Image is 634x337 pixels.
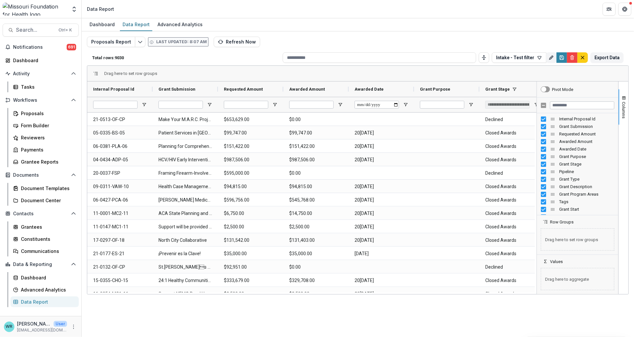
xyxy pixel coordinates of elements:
[87,6,114,12] div: Data Report
[537,213,618,221] div: Grant End Column
[355,234,408,247] span: 20[DATE]
[537,224,618,255] div: Row Groups
[155,18,205,31] a: Advanced Analytics
[224,87,263,92] span: Requested Amount
[21,146,74,153] div: Payments
[13,262,68,267] span: Data & Reporting
[92,55,280,60] p: Total rows: 9030
[355,180,408,193] span: 20[DATE]
[224,260,277,274] span: $92,951.00
[546,52,557,63] button: Rename
[93,153,147,167] span: 04-0434-ADP-05
[158,101,203,109] input: Grant Submission Filter Input
[224,101,268,109] input: Requested Amount Filter Input
[485,153,539,167] span: Closed Awards
[541,228,614,251] span: Drag here to set row groups
[54,321,67,327] p: User
[355,153,408,167] span: 20[DATE]
[224,126,277,140] span: $99,747.00
[21,223,74,230] div: Grantees
[289,180,343,193] span: $94,815.00
[479,52,489,63] button: Toggle auto height
[10,284,79,295] a: Advanced Analytics
[289,207,343,220] span: $14,750.00
[104,71,157,76] div: Row Groups
[13,57,74,64] div: Dashboard
[21,274,74,281] div: Dashboard
[158,126,212,140] span: Patient Services in [GEOGRAPHIC_DATA] [US_STATE]
[207,102,212,107] button: Open Filter Menu
[3,55,79,66] a: Dashboard
[485,260,539,274] span: Declined
[537,198,618,205] div: Tags Column
[13,172,68,178] span: Documents
[158,274,212,287] span: 24:1 Healthy Communities
[93,113,147,126] span: 21-0513-OF-CP
[10,222,79,232] a: Grantees
[537,175,618,183] div: Grant Type Column
[537,190,618,198] div: Grant Program Areas Column
[537,123,618,130] div: Grant Submission Column
[158,247,212,260] span: ¡Prevenir es la Clave!
[289,101,334,109] input: Awarded Amount Filter Input
[420,87,450,92] span: Grant Purpose
[224,153,277,167] span: $987,506.00
[355,101,399,109] input: Awarded Date Filter Input
[485,193,539,207] span: Closed Awards
[93,260,147,274] span: 21-0132-OF-CP
[537,145,618,153] div: Awarded Date Column
[338,102,343,107] button: Open Filter Menu
[492,52,546,63] button: Intake - Test filter
[485,247,539,260] span: Closed Awards
[67,44,76,50] span: 691
[272,102,277,107] button: Open Filter Menu
[21,110,74,117] div: Proposals
[70,323,77,331] button: More
[224,234,277,247] span: $131,542.00
[21,134,74,141] div: Reviewers
[537,153,618,160] div: Grant Purpose Column
[10,156,79,167] a: Grantee Reports
[355,193,408,207] span: 20[DATE]
[224,140,277,153] span: $151,422.00
[16,27,55,33] span: Search...
[3,259,79,270] button: Open Data & Reporting
[552,87,573,92] div: Pivot Mode
[3,170,79,180] button: Open Documents
[559,177,614,182] span: Grant Type
[93,126,147,140] span: 05-0335-BS-05
[289,220,343,234] span: $2,500.00
[224,207,277,220] span: $6,750.00
[57,27,73,34] div: Ctrl + K
[120,18,152,31] a: Data Report
[21,122,74,129] div: Form Builder
[3,95,79,105] button: Open Workflows
[420,101,464,109] input: Grant Purpose Filter Input
[21,197,74,204] div: Document Center
[13,44,67,50] span: Notifications
[93,220,147,234] span: 11-0147-MC1-11
[485,287,539,301] span: Closed Awards
[550,220,574,224] span: Row Groups
[21,158,74,165] div: Grantee Reports
[120,20,152,29] div: Data Report
[21,236,74,242] div: Constituents
[485,234,539,247] span: Closed Awards
[21,185,74,192] div: Document Templates
[214,37,260,47] button: Refresh Now
[158,207,212,220] span: ACA State Planning and Establishment Grant quarterly and final report assistance and budget devel...
[355,247,408,260] span: [DATE]
[537,115,618,123] div: Internal Proposal Id Column
[559,147,614,151] span: Awarded Date
[289,140,343,153] span: $151,422.00
[3,42,79,52] button: Notifications691
[10,132,79,143] a: Reviewers
[93,193,147,207] span: 06-0427-PCA-06
[289,287,343,301] span: $2,500.00
[10,246,79,257] a: Communications
[559,162,614,167] span: Grant Stage
[10,108,79,119] a: Proposals
[289,234,343,247] span: $131,403.00
[559,116,614,121] span: Internal Proposal Id
[537,264,618,294] div: Values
